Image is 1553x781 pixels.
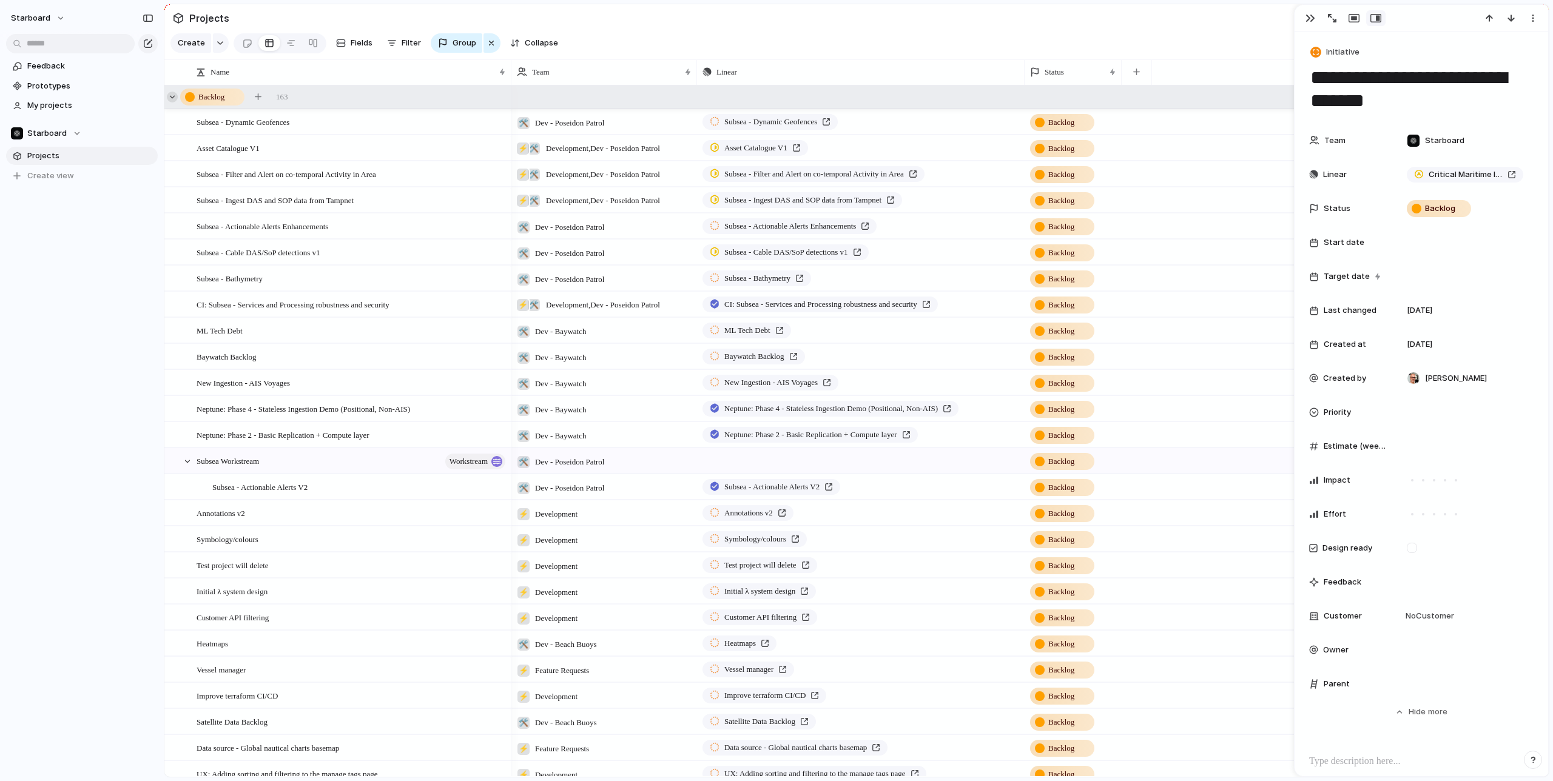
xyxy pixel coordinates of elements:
button: Initiative [1308,44,1363,61]
span: Dev - Beach Buoys [535,639,596,651]
a: Subsea - Ingest DAS and SOP data from Tampnet [702,192,902,208]
span: Design ready [1322,542,1372,554]
span: Symbology/colours [197,532,258,546]
a: Subsea - Filter and Alert on co-temporal Activity in Area [702,166,925,182]
span: Last changed [1324,304,1376,317]
button: Hidemore [1309,701,1534,723]
span: Backlog [1048,429,1074,441]
div: ⚡ [517,142,529,155]
a: Symbology/colours [702,531,807,547]
span: Subsea - Bathymetry [197,271,263,285]
div: 🛠️ [517,404,530,416]
span: Neptune: Phase 2 - Basic Replication + Compute layer [724,429,897,441]
div: 🛠️ [517,273,530,286]
span: Dev - Baywatch [535,352,586,364]
span: Critical Maritime Infrastructure [1429,169,1503,181]
div: 🛠️ [517,378,530,390]
span: Target date [1324,270,1370,283]
span: Customer API filtering [724,611,797,623]
span: Baywatch Backlog [724,350,784,363]
button: Fields [331,33,377,53]
span: Heatmaps [724,637,756,649]
div: ⚡ [517,169,529,181]
a: ML Tech Debt [702,323,791,338]
span: Status [1324,203,1350,215]
a: Feedback [6,57,158,75]
span: Data source - Global nautical charts basemap [724,742,867,754]
div: ⚡ [517,586,530,598]
span: Development [535,534,578,546]
span: Dev - Poseidon Patrol [535,221,604,233]
span: Backlog [1048,169,1074,181]
span: No Customer [1402,610,1454,622]
span: Impact [1324,474,1350,486]
span: Backlog [1048,508,1074,520]
div: 🛠️ [517,326,530,338]
a: Subsea - Actionable Alerts V2 [702,479,840,495]
span: Dev - Poseidon Patrol [535,482,604,494]
span: Symbology/colours [724,533,786,545]
span: Development , Dev - Poseidon Patrol [546,195,660,207]
a: Subsea - Cable DAS/SoP detections v1 [702,244,869,260]
span: Projects [27,150,153,162]
span: Development [535,769,578,781]
span: Backlog [1048,325,1074,337]
a: Subsea - Dynamic Geofences [702,114,838,130]
span: Subsea - Filter and Alert on co-temporal Activity in Area [197,167,376,181]
span: Filter [402,37,421,49]
span: Dev - Baywatch [535,326,586,338]
span: Dev - Poseidon Patrol [535,273,604,286]
div: 🛠️ [528,299,540,311]
a: Neptune: Phase 4 - Stateless Ingestion Demo (Positional, Non-AIS) [702,401,958,417]
span: Backlog [1048,560,1074,572]
span: Linear [716,66,737,78]
span: CI: Subsea - Services and Processing robustness and security [724,298,917,310]
span: Test project will delete [197,558,269,572]
span: Subsea Workstream [197,454,259,468]
button: Create [170,33,211,53]
span: Backlog [1048,273,1074,285]
span: Feedback [27,60,153,72]
button: Starboard [6,124,158,142]
span: [DATE] [1407,304,1432,317]
span: Dev - Beach Buoys [535,717,596,729]
span: Development , Dev - Poseidon Patrol [546,169,660,181]
span: Customer API filtering [197,610,269,624]
span: Vessel manager [197,662,246,676]
a: Improve terraform CI/CD [702,688,826,703]
span: Starboard [1425,135,1464,147]
span: Create view [27,170,74,182]
span: Name [211,66,229,78]
div: ⚡ [517,743,530,755]
a: Critical Maritime Infrastructure [1407,167,1523,183]
span: New Ingestion - AIS Voyages [197,375,290,389]
span: Backlog [1048,247,1074,259]
span: Backlog [1425,203,1455,215]
span: ML Tech Debt [724,324,770,337]
span: Backlog [1048,638,1074,650]
span: Subsea - Actionable Alerts Enhancements [724,220,856,232]
span: Development , Dev - Poseidon Patrol [546,299,660,311]
a: New Ingestion - AIS Voyages [702,375,838,390]
span: Satellite Data Backlog [724,716,795,728]
a: Data source - Global nautical charts basemap [702,740,888,756]
a: Heatmaps [702,635,776,651]
span: Test project will delete [724,559,797,571]
span: Initiative [1326,46,1359,58]
span: Parent [1324,678,1350,690]
button: starboard [5,8,72,28]
div: 🛠️ [517,639,530,651]
span: Feature Requests [535,743,589,755]
div: ⚡ [517,195,529,207]
div: 🛠️ [517,430,530,442]
span: UX: Adding sorting and filtering to the manage tags page [197,766,378,780]
a: Customer API filtering [702,609,817,625]
span: Create [178,37,205,49]
span: Improve terraform CI/CD [724,689,806,702]
span: My projects [27,99,153,112]
a: Subsea - Bathymetry [702,270,811,286]
span: Collapse [525,37,558,49]
div: ⚡ [517,560,530,572]
span: workstream [450,453,488,470]
span: Heatmaps [197,636,228,650]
